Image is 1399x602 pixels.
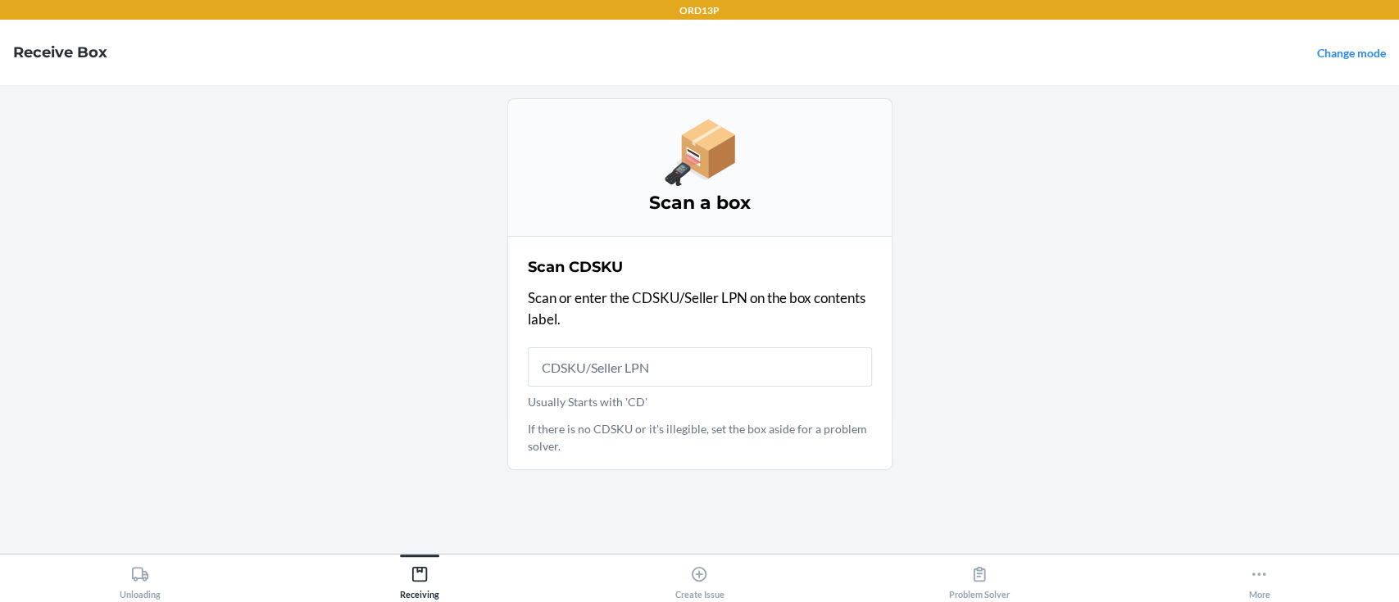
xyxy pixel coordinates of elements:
h4: Receive Box [13,42,107,63]
p: Usually Starts with 'CD' [528,393,872,410]
button: Create Issue [560,554,839,600]
p: If there is no CDSKU or it's illegible, set the box aside for a problem solver. [528,420,872,455]
button: More [1120,554,1399,600]
h3: Scan a box [528,190,872,216]
p: Scan or enter the CDSKU/Seller LPN on the box contents label. [528,287,872,329]
button: Problem Solver [839,554,1119,600]
div: Create Issue [675,559,724,600]
input: Usually Starts with 'CD' [528,347,872,387]
p: ORD13P [679,3,720,18]
div: Problem Solver [949,559,1010,600]
button: Receiving [279,554,559,600]
div: More [1248,559,1270,600]
a: Change mode [1317,46,1386,60]
h2: Scan CDSKU [528,256,623,278]
div: Unloading [120,559,161,600]
div: Receiving [400,559,439,600]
